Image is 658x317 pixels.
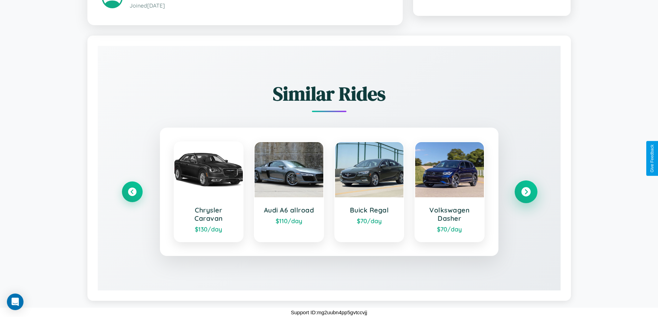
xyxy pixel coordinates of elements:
[174,141,244,242] a: Chrysler Caravan$130/day
[334,141,404,242] a: Buick Regal$70/day
[261,206,316,214] h3: Audi A6 allroad
[650,145,655,172] div: Give Feedback
[254,141,324,242] a: Audi A6 allroad$110/day
[414,141,485,242] a: Volkswagen Dasher$70/day
[130,1,388,11] p: Joined [DATE]
[342,206,397,214] h3: Buick Regal
[122,80,536,107] h2: Similar Rides
[261,217,316,225] div: $ 110 /day
[422,225,477,233] div: $ 70 /day
[181,225,236,233] div: $ 130 /day
[422,206,477,222] h3: Volkswagen Dasher
[181,206,236,222] h3: Chrysler Caravan
[7,294,23,310] div: Open Intercom Messenger
[291,308,367,317] p: Support ID: mg2uubn4pp5gvtccvjj
[342,217,397,225] div: $ 70 /day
